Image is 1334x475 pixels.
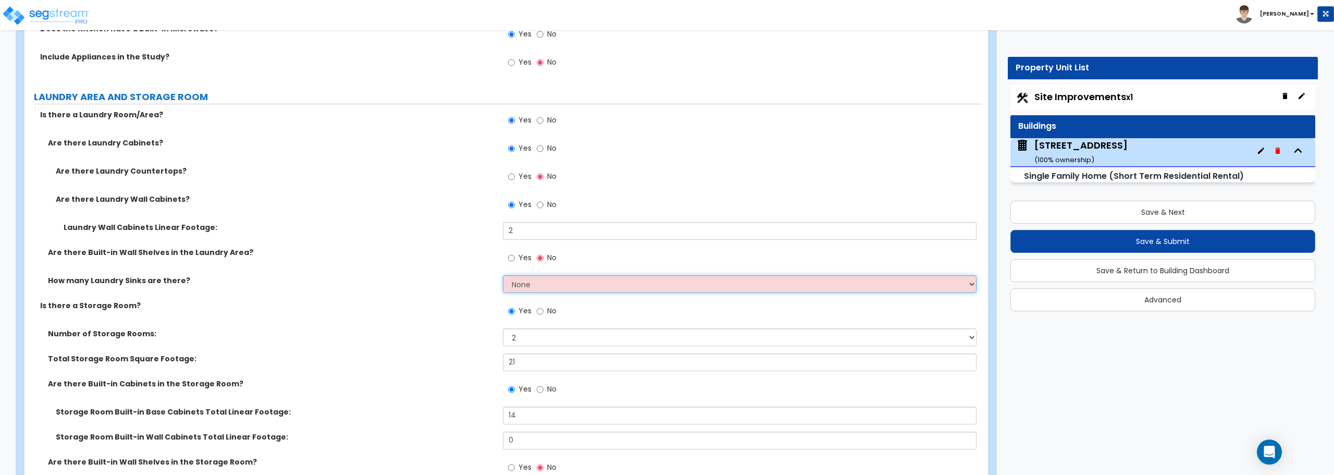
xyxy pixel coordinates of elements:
[547,171,557,181] span: No
[56,432,495,442] label: Storage Room Built-in Wall Cabinets Total Linear Footage:
[48,138,495,148] label: Are there Laundry Cabinets?
[508,462,515,473] input: Yes
[56,407,495,417] label: Storage Room Built-in Base Cabinets Total Linear Footage:
[518,29,532,39] span: Yes
[1010,288,1315,311] button: Advanced
[48,275,495,286] label: How many Laundry Sinks are there?
[1034,155,1094,165] small: ( 100 % ownership)
[508,199,515,211] input: Yes
[48,354,495,364] label: Total Storage Room Square Footage:
[1010,201,1315,224] button: Save & Next
[518,384,532,394] span: Yes
[537,171,544,182] input: No
[1016,62,1310,74] div: Property Unit List
[48,247,495,258] label: Are there Built-in Wall Shelves in the Laundry Area?
[518,462,532,472] span: Yes
[1126,92,1133,103] small: x1
[518,171,532,181] span: Yes
[1016,139,1029,152] img: building.svg
[1010,259,1315,282] button: Save & Return to Building Dashboard
[547,252,557,263] span: No
[508,143,515,154] input: Yes
[518,306,532,316] span: Yes
[537,252,544,264] input: No
[537,384,544,395] input: No
[547,199,557,210] span: No
[2,5,90,26] img: logo_pro_r.png
[48,379,495,389] label: Are there Built-in Cabinets in the Storage Room?
[40,109,495,120] label: Is there a Laundry Room/Area?
[547,384,557,394] span: No
[40,300,495,311] label: Is there a Storage Room?
[518,57,532,67] span: Yes
[547,115,557,125] span: No
[518,115,532,125] span: Yes
[1034,139,1128,165] div: [STREET_ADDRESS]
[537,143,544,154] input: No
[547,462,557,472] span: No
[64,222,495,233] label: Laundry Wall Cabinets Linear Footage:
[48,328,495,339] label: Number of Storage Rooms:
[537,306,544,317] input: No
[40,52,495,62] label: Include Appliances in the Study?
[537,462,544,473] input: No
[1016,139,1128,165] span: 5284 S 118th Rd
[537,57,544,68] input: No
[518,252,532,263] span: Yes
[547,143,557,153] span: No
[547,57,557,67] span: No
[56,194,495,204] label: Are there Laundry Wall Cabinets?
[537,29,544,40] input: No
[1034,90,1133,103] span: Site Improvements
[508,306,515,317] input: Yes
[56,166,495,176] label: Are there Laundry Countertops?
[547,29,557,39] span: No
[537,199,544,211] input: No
[518,143,532,153] span: Yes
[1024,170,1244,182] small: Single Family Home (Short Term Residential Rental)
[1018,120,1307,132] div: Buildings
[508,115,515,126] input: Yes
[508,29,515,40] input: Yes
[537,115,544,126] input: No
[1260,10,1309,18] b: [PERSON_NAME]
[1257,440,1282,465] div: Open Intercom Messenger
[1010,230,1315,253] button: Save & Submit
[518,199,532,210] span: Yes
[547,306,557,316] span: No
[1235,5,1253,23] img: avatar.png
[48,457,495,467] label: Are there Built-in Wall Shelves in the Storage Room?
[34,90,982,104] label: LAUNDRY AREA AND STORAGE ROOM
[508,252,515,264] input: Yes
[508,171,515,182] input: Yes
[508,57,515,68] input: Yes
[1016,91,1029,105] img: Construction.png
[508,384,515,395] input: Yes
